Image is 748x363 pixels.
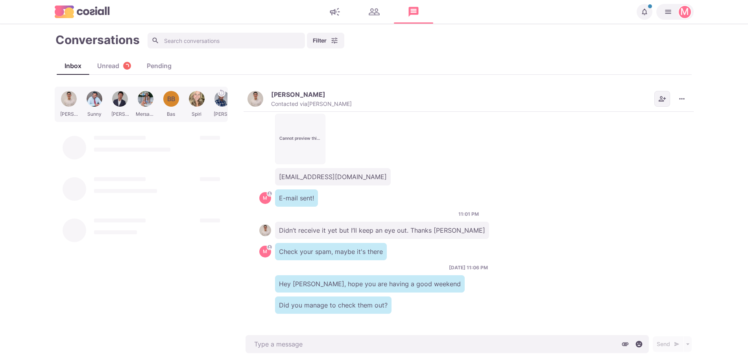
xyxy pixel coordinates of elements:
[148,33,305,48] input: Search conversations
[57,61,89,70] div: Inbox
[654,91,670,107] button: Add add contacts
[263,196,267,200] div: Martin
[653,336,683,352] button: Send
[275,114,325,164] button: Cannot preview this file.
[259,224,271,236] img: Alex Belgrade
[619,338,631,350] button: Attach files
[89,61,139,70] div: Unread
[55,6,110,18] img: logo
[271,100,352,107] p: Contacted via [PERSON_NAME]
[279,137,321,141] p: Cannot preview this file.
[247,91,263,107] img: Alex Belgrade
[275,296,392,314] p: Did you manage to check them out?
[247,91,352,107] button: Alex Belgrade[PERSON_NAME]Contacted via[PERSON_NAME]
[275,222,489,239] p: Didn’t receive it yet but I’ll keep an eye out. Thanks [PERSON_NAME]
[449,264,488,271] p: [DATE] 11:06 PM
[656,4,694,20] button: Martin
[267,245,271,249] svg: avatar
[275,189,318,207] p: E-mail sent!
[307,33,344,48] button: Filter
[674,91,690,107] button: More menu
[139,61,179,70] div: Pending
[271,91,325,98] p: [PERSON_NAME]
[55,33,140,47] h1: Conversations
[637,4,652,20] button: Notifications
[680,7,689,17] div: Martin
[263,249,267,254] div: Martin
[275,243,387,260] p: Check your spam, maybe it's there
[275,275,465,293] p: Hey [PERSON_NAME], hope you are having a good weekend
[633,338,645,350] button: Select emoji
[275,168,391,185] p: [EMAIL_ADDRESS][DOMAIN_NAME]
[458,211,479,218] p: 11:01 PM
[267,191,271,196] svg: avatar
